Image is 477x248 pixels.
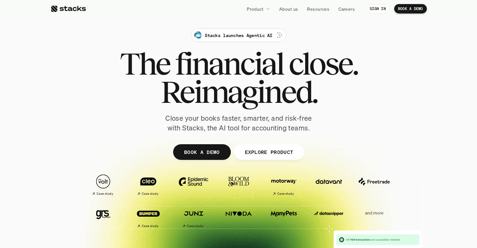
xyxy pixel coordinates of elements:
a: SIGN IN [366,4,390,13]
h2: Case study [142,192,158,196]
a: Stacks launches Agentic AI [191,28,286,42]
h2: Case study [142,224,158,228]
a: Case study [174,203,213,230]
p: and more [355,210,394,216]
p: Careers [338,6,355,12]
span: financial [175,50,283,78]
p: About us [279,6,298,12]
p: EXPLORE PRODUCT [245,147,293,156]
a: EXPLORE PRODUCT [234,144,304,160]
span: close. [289,50,358,78]
a: Careers [335,3,358,14]
span: The [120,50,170,78]
p: Stacks launches Agentic AI [205,32,272,39]
p: Product [247,6,263,12]
a: BOOK A DEMO [173,144,231,160]
p: Close your books faster, smarter, and risk-free with Stacks, the AI tool for accounting teams. [160,113,317,133]
h2: Case study [97,192,113,196]
a: Case study [129,203,168,230]
p: Resources [307,6,329,12]
a: Case study [84,171,123,198]
h2: Case study [277,192,294,196]
p: SIGN IN [370,7,386,11]
a: Resources [303,3,333,14]
a: Case study [264,171,303,198]
a: BOOK A DEMO [394,4,427,13]
a: Case study [129,171,168,198]
p: BOOK A DEMO [398,7,423,11]
a: About us [275,3,302,14]
span: Reimagined. [160,78,317,106]
h2: Case study [187,224,204,228]
p: BOOK A DEMO [184,147,220,156]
